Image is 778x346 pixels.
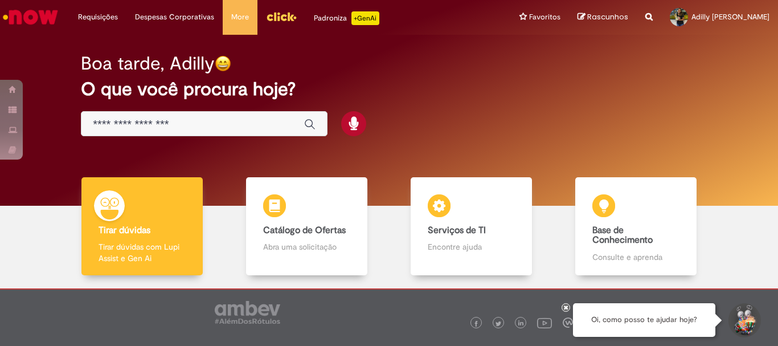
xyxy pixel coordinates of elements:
[587,11,628,22] span: Rascunhos
[537,315,552,330] img: logo_footer_youtube.png
[263,241,350,253] p: Abra uma solicitação
[99,241,185,264] p: Tirar dúvidas com Lupi Assist e Gen Ai
[428,225,486,236] b: Serviços de TI
[99,225,150,236] b: Tirar dúvidas
[60,177,224,276] a: Tirar dúvidas Tirar dúvidas com Lupi Assist e Gen Ai
[592,225,653,246] b: Base de Conhecimento
[78,11,118,23] span: Requisições
[215,55,231,72] img: happy-face.png
[496,321,501,327] img: logo_footer_twitter.png
[351,11,379,25] p: +GenAi
[578,12,628,23] a: Rascunhos
[314,11,379,25] div: Padroniza
[231,11,249,23] span: More
[428,241,514,253] p: Encontre ajuda
[691,12,769,22] span: Adilly [PERSON_NAME]
[592,251,679,263] p: Consulte e aprenda
[1,6,60,29] img: ServiceNow
[215,301,280,324] img: logo_footer_ambev_rotulo_gray.png
[554,177,718,276] a: Base de Conhecimento Consulte e aprenda
[563,317,573,328] img: logo_footer_workplace.png
[81,79,697,99] h2: O que você procura hoje?
[389,177,554,276] a: Serviços de TI Encontre ajuda
[263,225,346,236] b: Catálogo de Ofertas
[473,321,479,327] img: logo_footer_facebook.png
[727,303,761,337] button: Iniciar Conversa de Suporte
[224,177,389,276] a: Catálogo de Ofertas Abra uma solicitação
[573,303,715,337] div: Oi, como posso te ajudar hoje?
[518,320,524,327] img: logo_footer_linkedin.png
[529,11,560,23] span: Favoritos
[266,8,297,25] img: click_logo_yellow_360x200.png
[81,54,215,74] h2: Boa tarde, Adilly
[135,11,214,23] span: Despesas Corporativas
